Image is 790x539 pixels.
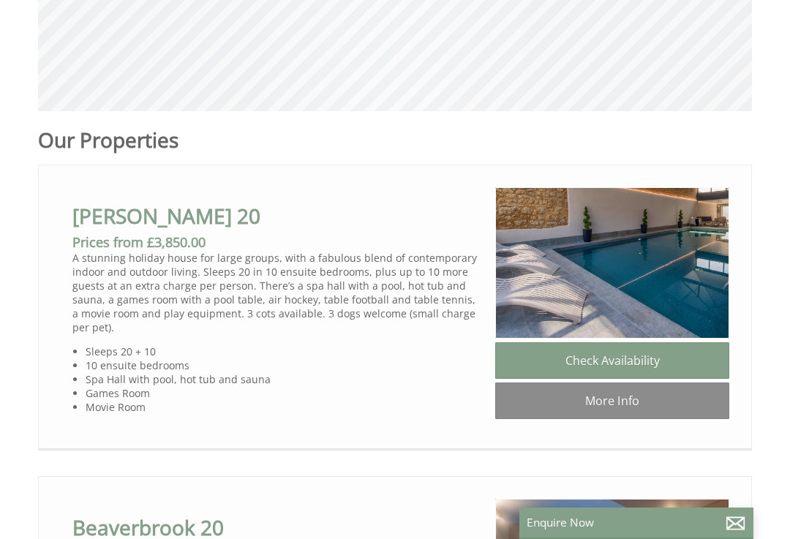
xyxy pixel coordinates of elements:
[527,515,746,530] p: Enquire Now
[495,342,729,379] a: Check Availability
[86,372,484,386] li: Spa Hall with pool, hot tub and sauna
[495,187,729,339] img: Churchill_20_somerset_sleeps20_spa1_pool_spa_bbq_family_celebration_.content.original.jpg
[72,233,484,251] h3: Prices from £3,850.00
[495,382,729,419] a: More Info
[86,344,484,358] li: Sleeps 20 + 10
[86,358,484,372] li: 10 ensuite bedrooms
[38,126,502,154] h1: Our Properties
[86,386,484,400] li: Games Room
[86,400,484,414] li: Movie Room
[72,202,260,230] a: [PERSON_NAME] 20
[72,251,484,334] p: A stunning holiday house for large groups, with a fabulous blend of contemporary indoor and outdo...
